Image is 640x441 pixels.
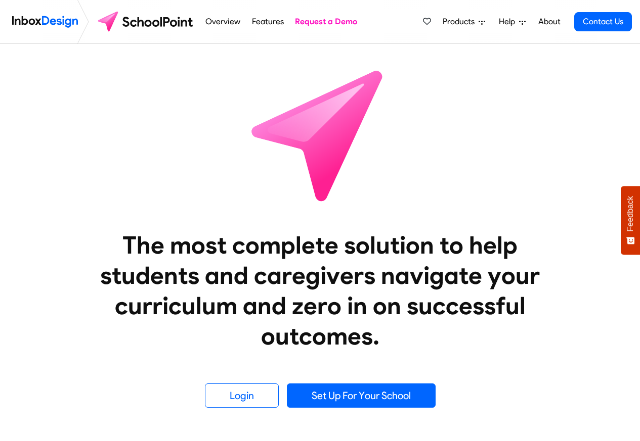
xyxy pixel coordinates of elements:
[292,12,360,32] a: Request a Demo
[621,186,640,255] button: Feedback - Show survey
[626,196,635,231] span: Feedback
[229,44,411,226] img: icon_schoolpoint.svg
[499,16,519,28] span: Help
[439,12,489,32] a: Products
[574,12,632,31] a: Contact Us
[249,12,286,32] a: Features
[93,10,200,34] img: schoolpoint logo
[495,12,530,32] a: Help
[287,383,436,408] a: Set Up For Your School
[203,12,243,32] a: Overview
[535,12,563,32] a: About
[205,383,279,408] a: Login
[443,16,479,28] span: Products
[80,230,561,351] heading: The most complete solution to help students and caregivers navigate your curriculum and zero in o...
